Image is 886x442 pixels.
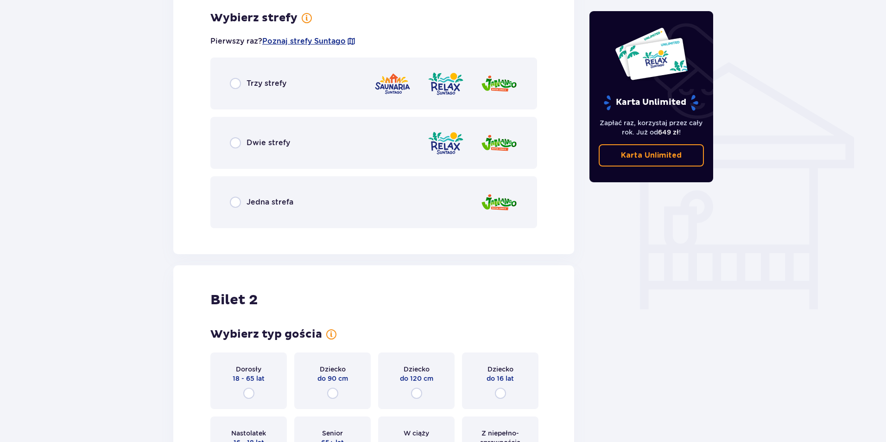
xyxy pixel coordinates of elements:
h2: Bilet 2 [210,291,258,309]
span: Dziecko [487,365,513,374]
span: do 16 lat [487,374,514,383]
img: Saunaria [374,70,411,97]
p: Karta Unlimited [603,95,699,111]
h3: Wybierz typ gościa [210,327,322,341]
a: Poznaj strefy Suntago [262,36,346,46]
span: Nastolatek [231,429,266,438]
span: Jedna strefa [247,197,293,207]
img: Relax [427,70,464,97]
img: Relax [427,130,464,156]
a: Karta Unlimited [599,144,704,167]
img: Dwie karty całoroczne do Suntago z napisem 'UNLIMITED RELAX', na białym tle z tropikalnymi liśćmi... [614,27,688,81]
span: 18 - 65 lat [233,374,265,383]
span: Dwie strefy [247,138,290,148]
span: Trzy strefy [247,78,286,89]
span: do 90 cm [317,374,348,383]
span: Dziecko [320,365,346,374]
img: Jamango [481,70,518,97]
p: Zapłać raz, korzystaj przez cały rok. Już od ! [599,118,704,137]
span: Dorosły [236,365,261,374]
span: Dziecko [404,365,430,374]
span: Senior [322,429,343,438]
span: 649 zł [658,128,679,136]
img: Jamango [481,189,518,216]
span: W ciąży [404,429,429,438]
p: Karta Unlimited [621,150,682,160]
img: Jamango [481,130,518,156]
span: do 120 cm [400,374,433,383]
p: Pierwszy raz? [210,36,356,46]
h3: Wybierz strefy [210,11,297,25]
